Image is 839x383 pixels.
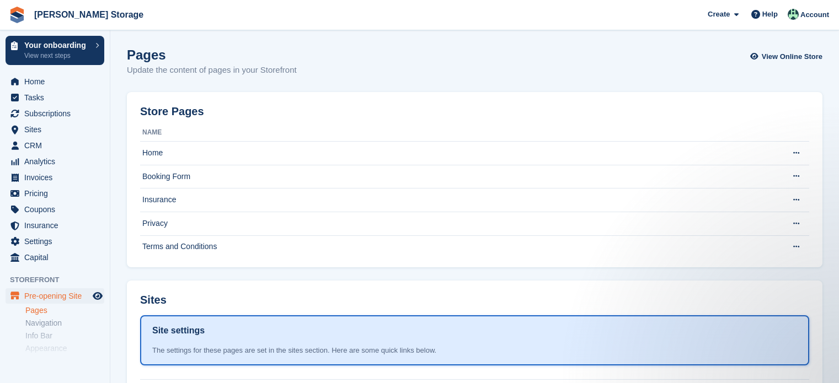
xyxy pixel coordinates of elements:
img: stora-icon-8386f47178a22dfd0bd8f6a31ec36ba5ce8667c1dd55bd0f319d3a0aa187defe.svg [9,7,25,23]
span: Subscriptions [24,106,90,121]
a: Navigation [25,318,104,328]
span: Storefront [10,274,110,285]
span: Invoices [24,170,90,185]
a: Your onboarding View next steps [6,36,104,65]
a: menu [6,250,104,265]
span: Analytics [24,154,90,169]
span: Coupons [24,202,90,217]
h1: Pages [127,47,297,62]
td: Home [140,142,776,165]
span: Help [762,9,778,20]
a: menu [6,234,104,249]
p: Your onboarding [24,41,90,49]
span: View Online Store [762,51,822,62]
span: CRM [24,138,90,153]
h2: Sites [140,294,167,306]
a: Appearance [25,343,104,354]
h1: Site settings [152,324,205,337]
a: Pages [25,305,104,316]
a: menu [6,288,104,304]
a: Preview store [91,289,104,303]
a: menu [6,122,104,137]
a: Info Bar [25,331,104,341]
td: Booking Form [140,165,776,188]
td: Privacy [140,212,776,235]
a: menu [6,218,104,233]
th: Name [140,124,776,142]
h2: Store Pages [140,105,204,118]
span: Account [800,9,829,20]
a: menu [6,90,104,105]
p: View next steps [24,51,90,61]
a: [PERSON_NAME] Storage [30,6,148,24]
a: menu [6,106,104,121]
img: Nicholas Pain [788,9,799,20]
a: Pop-up Form [25,356,104,366]
span: Capital [24,250,90,265]
a: menu [6,170,104,185]
a: menu [6,186,104,201]
div: The settings for these pages are set in the sites section. Here are some quick links below. [152,345,797,356]
p: Update the content of pages in your Storefront [127,64,297,77]
span: Settings [24,234,90,249]
a: menu [6,138,104,153]
span: Sites [24,122,90,137]
a: menu [6,74,104,89]
span: Tasks [24,90,90,105]
span: Create [708,9,730,20]
a: View Online Store [753,47,822,66]
a: menu [6,154,104,169]
span: Insurance [24,218,90,233]
span: Home [24,74,90,89]
span: Pre-opening Site [24,288,90,304]
a: menu [6,202,104,217]
span: Pricing [24,186,90,201]
td: Terms and Conditions [140,235,776,258]
td: Insurance [140,188,776,212]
